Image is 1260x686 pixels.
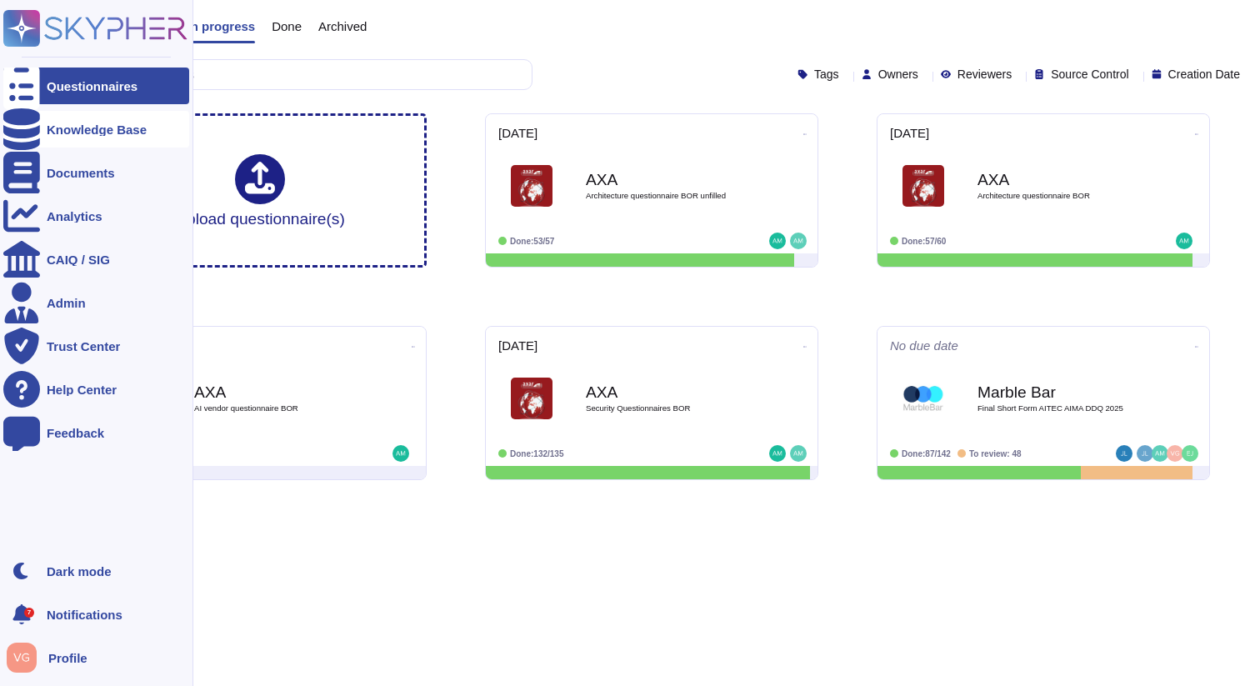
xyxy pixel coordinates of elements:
[47,80,137,93] div: Questionnaires
[1176,233,1192,249] img: user
[902,449,951,458] span: Done: 87/142
[24,608,34,618] div: 7
[977,192,1144,200] span: Architecture questionnaire BOR
[47,608,122,621] span: Notifications
[586,384,752,400] b: AXA
[47,340,120,353] div: Trust Center
[272,20,302,33] span: Done
[977,384,1144,400] b: Marble Bar
[890,127,929,139] span: [DATE]
[1167,445,1183,462] img: user
[1182,445,1198,462] img: user
[586,172,752,188] b: AXA
[977,172,1144,188] b: AXA
[586,192,752,200] span: Architecture questionnaire BOR unfilled
[977,404,1144,413] span: Final Short Form AITEC AIMA DDQ 2025
[1152,445,1168,462] img: user
[1137,445,1153,462] img: user
[511,165,552,207] img: Logo
[769,233,786,249] img: user
[187,20,255,33] span: In progress
[3,371,189,408] a: Help Center
[769,445,786,462] img: user
[3,284,189,321] a: Admin
[498,339,537,352] span: [DATE]
[66,60,532,89] input: Search by keywords
[194,384,361,400] b: AXA
[1116,445,1132,462] img: user
[47,123,147,136] div: Knowledge Base
[48,652,87,664] span: Profile
[586,404,752,413] span: Security Questionnaires BOR
[392,445,409,462] img: user
[969,449,1022,458] span: To review: 48
[890,339,958,352] span: No due date
[902,237,946,246] span: Done: 57/60
[957,68,1012,80] span: Reviewers
[47,297,86,309] div: Admin
[1051,68,1128,80] span: Source Control
[47,167,115,179] div: Documents
[7,643,37,673] img: user
[510,449,564,458] span: Done: 132/135
[3,198,189,234] a: Analytics
[790,445,807,462] img: user
[3,414,189,451] a: Feedback
[3,328,189,364] a: Trust Center
[510,237,554,246] span: Done: 53/57
[47,210,102,223] div: Analytics
[3,111,189,148] a: Knowledge Base
[902,378,944,419] img: Logo
[47,427,104,439] div: Feedback
[3,639,48,676] button: user
[3,154,189,191] a: Documents
[3,68,189,104] a: Questionnaires
[318,20,367,33] span: Archived
[878,68,918,80] span: Owners
[3,241,189,278] a: CAIQ / SIG
[47,565,112,578] div: Dark mode
[47,253,110,266] div: CAIQ / SIG
[194,404,361,413] span: AI vendor questionnaire BOR
[511,378,552,419] img: Logo
[902,165,944,207] img: Logo
[814,68,839,80] span: Tags
[498,127,537,139] span: [DATE]
[47,383,117,396] div: Help Center
[175,154,345,227] div: Upload questionnaire(s)
[790,233,807,249] img: user
[1168,68,1240,80] span: Creation Date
